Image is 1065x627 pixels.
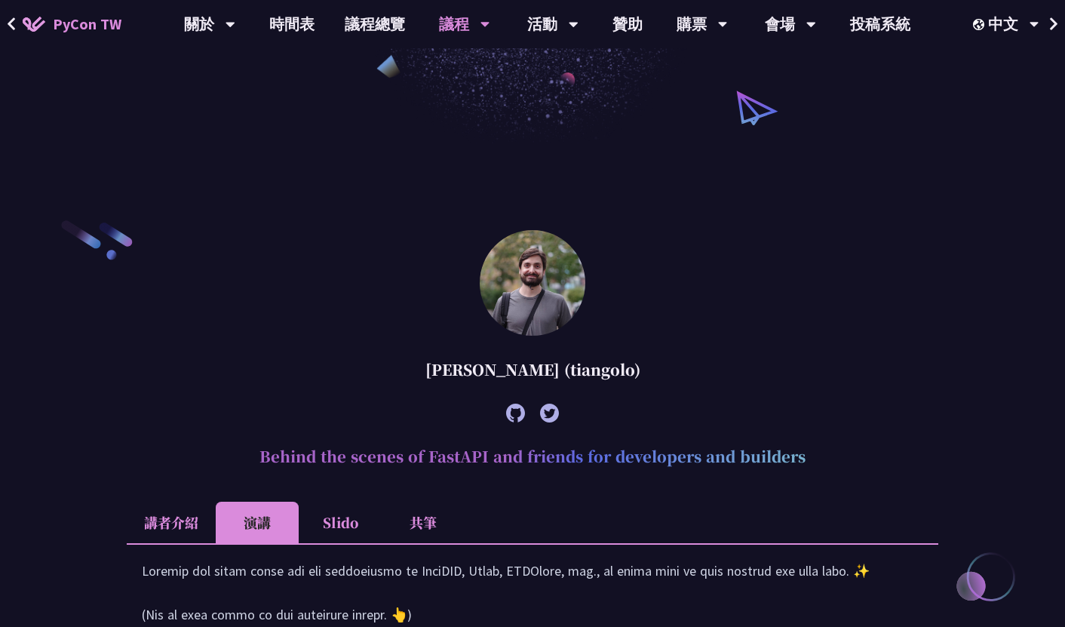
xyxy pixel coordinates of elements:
img: Locale Icon [973,19,988,30]
span: PyCon TW [53,13,121,35]
img: Sebastián Ramírez (tiangolo) [480,230,585,336]
li: 演講 [216,502,299,543]
img: Home icon of PyCon TW 2025 [23,17,45,32]
li: Slido [299,502,382,543]
li: 共筆 [382,502,465,543]
h2: Behind the scenes of FastAPI and friends for developers and builders [127,434,938,479]
div: [PERSON_NAME] (tiangolo) [127,347,938,392]
li: 講者介紹 [127,502,216,543]
a: PyCon TW [8,5,137,43]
